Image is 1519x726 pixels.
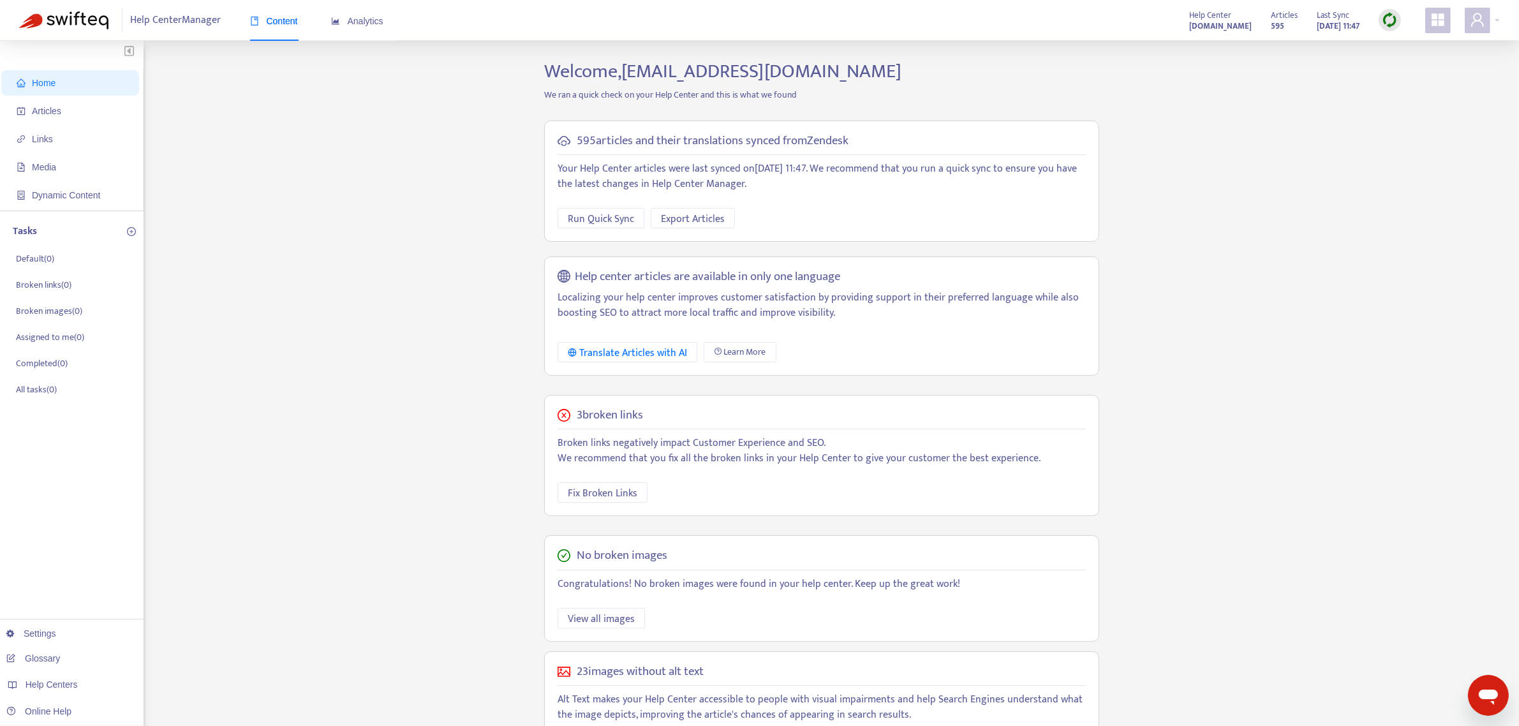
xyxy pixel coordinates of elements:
span: home [17,78,26,87]
span: cloud-sync [558,135,570,147]
button: Fix Broken Links [558,482,648,503]
span: link [17,135,26,144]
h5: No broken images [577,549,667,563]
span: Welcome, [EMAIL_ADDRESS][DOMAIN_NAME] [544,56,901,87]
img: sync.dc5367851b00ba804db3.png [1382,12,1398,28]
strong: [DATE] 11:47 [1317,19,1360,33]
p: Completed ( 0 ) [16,357,68,370]
span: global [558,270,570,285]
span: close-circle [558,409,570,422]
span: plus-circle [127,227,136,236]
span: book [250,17,259,26]
h5: Help center articles are available in only one language [575,270,841,285]
span: Articles [1271,8,1298,22]
span: Export Articles [661,211,725,227]
div: Translate Articles with AI [568,345,687,361]
span: Content [250,16,298,26]
p: Default ( 0 ) [16,252,54,265]
span: Links [32,134,53,144]
p: Assigned to me ( 0 ) [16,330,84,344]
a: Learn More [704,342,776,362]
span: file-image [17,163,26,172]
p: Alt Text makes your Help Center accessible to people with visual impairments and help Search Engi... [558,692,1086,723]
button: Export Articles [651,208,735,228]
h5: 595 articles and their translations synced from Zendesk [577,134,848,149]
p: We ran a quick check on your Help Center and this is what we found [535,88,1109,101]
span: Articles [32,106,61,116]
h5: 3 broken links [577,408,643,423]
span: Dynamic Content [32,190,100,200]
h5: 23 images without alt text [577,665,704,679]
button: Run Quick Sync [558,208,644,228]
p: Your Help Center articles were last synced on [DATE] 11:47 . We recommend that you run a quick sy... [558,161,1086,192]
a: Glossary [6,653,60,663]
span: account-book [17,107,26,115]
p: Localizing your help center improves customer satisfaction by providing support in their preferre... [558,290,1086,321]
p: Broken links ( 0 ) [16,278,71,292]
span: Fix Broken Links [568,485,637,501]
span: Help Center Manager [131,8,221,33]
span: container [17,191,26,200]
button: Translate Articles with AI [558,342,697,362]
span: Analytics [331,16,383,26]
strong: [DOMAIN_NAME] [1189,19,1252,33]
span: View all images [568,611,635,627]
span: Media [32,162,56,172]
span: Last Sync [1317,8,1349,22]
button: View all images [558,608,645,628]
a: [DOMAIN_NAME] [1189,19,1252,33]
span: user [1470,12,1485,27]
strong: 595 [1271,19,1284,33]
p: Congratulations! No broken images were found in your help center. Keep up the great work! [558,577,1086,592]
img: Swifteq [19,11,108,29]
span: Help Center [1189,8,1231,22]
span: Help Centers [26,679,78,690]
p: Tasks [13,224,37,239]
span: check-circle [558,549,570,562]
a: Online Help [6,706,71,716]
span: area-chart [331,17,340,26]
span: picture [558,665,570,678]
span: Learn More [724,345,766,359]
p: Broken links negatively impact Customer Experience and SEO. We recommend that you fix all the bro... [558,436,1086,466]
p: Broken images ( 0 ) [16,304,82,318]
span: Home [32,78,56,88]
p: All tasks ( 0 ) [16,383,57,396]
iframe: Button to launch messaging window [1468,675,1509,716]
span: appstore [1430,12,1446,27]
a: Settings [6,628,56,639]
span: Run Quick Sync [568,211,634,227]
